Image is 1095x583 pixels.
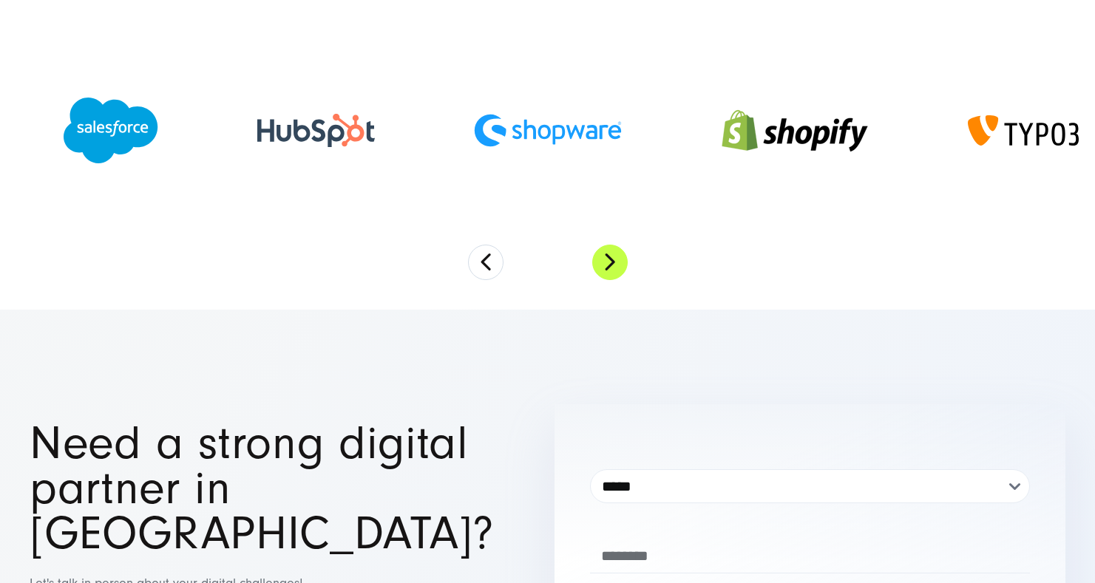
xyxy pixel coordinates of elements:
img: shopware_logo_blue [474,114,622,146]
img: hubspot-color [257,114,375,147]
button: Previous [468,245,504,280]
h1: Need a strong digital partner in [GEOGRAPHIC_DATA]? [30,421,540,556]
img: logo-salesforce [64,98,158,163]
img: Shopify_quiz [721,91,869,171]
img: typo3 [968,115,1079,146]
button: Next [592,245,628,280]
